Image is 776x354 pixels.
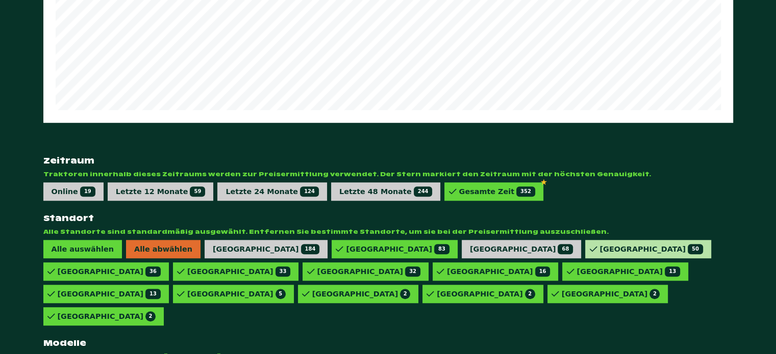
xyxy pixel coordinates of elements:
span: 19 [80,186,95,197]
span: 2 [145,311,156,321]
span: 2 [525,289,535,299]
span: 83 [434,244,449,254]
span: 32 [405,266,420,277]
div: Letzte 12 Monate [116,186,206,197]
div: [GEOGRAPHIC_DATA] [58,266,161,277]
span: 50 [688,244,703,254]
span: 68 [558,244,573,254]
div: [GEOGRAPHIC_DATA] [346,244,449,254]
strong: Zeitraum [43,155,733,166]
strong: Modelle [43,338,733,348]
span: 2 [400,289,410,299]
span: Alle abwählen [126,240,201,258]
span: 33 [276,266,291,277]
span: 36 [145,266,161,277]
div: Letzte 24 Monate [226,186,319,197]
div: Letzte 48 Monate [339,186,433,197]
div: [GEOGRAPHIC_DATA] [317,266,420,277]
span: Alle auswählen [43,240,122,258]
span: Alle Standorte sind standardmäßig ausgewählt. Entfernen Sie bestimmte Standorte, um sie bei der P... [43,228,733,236]
span: 5 [276,289,286,299]
div: [GEOGRAPHIC_DATA] [187,289,286,299]
span: 244 [414,186,433,197]
div: [GEOGRAPHIC_DATA] [447,266,550,277]
span: 16 [535,266,550,277]
span: Traktoren innerhalb dieses Zeitraums werden zur Preisermittlung verwendet. Der Stern markiert den... [43,170,733,178]
span: 13 [665,266,680,277]
span: 2 [649,289,660,299]
span: 13 [145,289,161,299]
div: [GEOGRAPHIC_DATA] [437,289,535,299]
div: [GEOGRAPHIC_DATA] [58,311,156,321]
span: 184 [301,244,320,254]
div: [GEOGRAPHIC_DATA] [187,266,290,277]
span: 59 [190,186,205,197]
div: [GEOGRAPHIC_DATA] [470,244,573,254]
span: 124 [300,186,319,197]
strong: Standort [43,213,733,224]
div: [GEOGRAPHIC_DATA] [213,244,319,254]
div: Online [52,186,95,197]
div: [GEOGRAPHIC_DATA] [58,289,161,299]
div: [GEOGRAPHIC_DATA] [599,244,703,254]
span: 352 [516,186,535,197]
div: [GEOGRAPHIC_DATA] [312,289,411,299]
div: [GEOGRAPHIC_DATA] [577,266,680,277]
div: [GEOGRAPHIC_DATA] [562,289,660,299]
div: Gesamte Zeit [459,186,535,197]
